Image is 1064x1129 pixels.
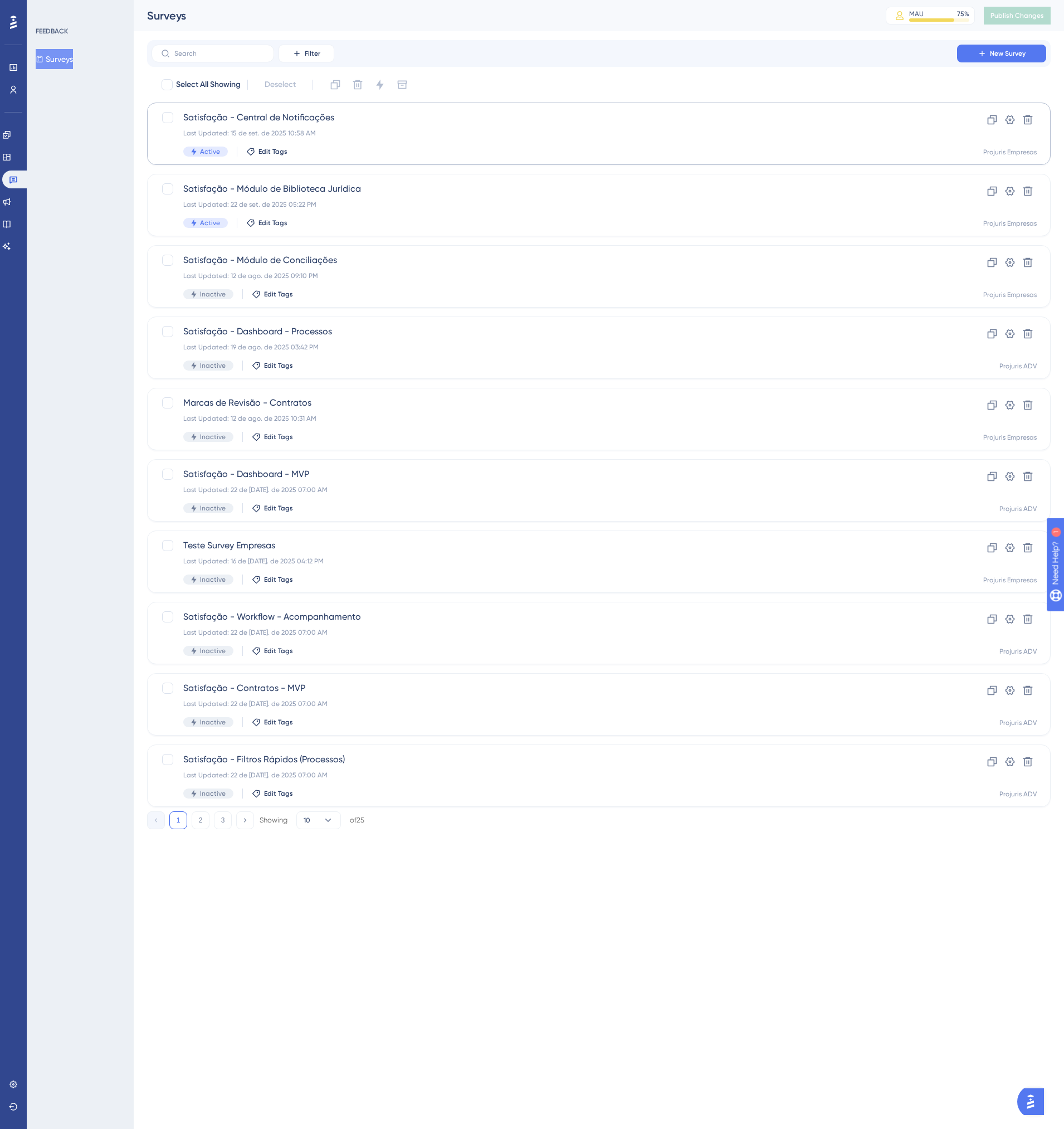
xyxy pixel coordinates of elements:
[1017,1085,1051,1118] iframe: UserGuiding AI Assistant Launcher
[983,219,1037,228] div: Projuris Empresas
[265,78,296,91] span: Deselect
[183,610,925,624] span: Satisfação - Workflow - Acompanhamento
[255,75,306,95] button: Deselect
[200,361,226,370] span: Inactive
[304,816,310,825] span: 10
[183,539,925,552] span: Teste Survey Empresas
[260,815,287,825] div: Showing
[252,789,293,798] button: Edit Tags
[200,789,226,798] span: Inactive
[183,111,925,124] span: Satisfação - Central de Notificações
[200,218,220,227] span: Active
[999,718,1037,727] div: Projuris ADV
[183,485,925,494] div: Last Updated: 22 de [DATE]. de 2025 07:00 AM
[264,361,293,370] span: Edit Tags
[252,361,293,370] button: Edit Tags
[252,504,293,513] button: Edit Tags
[264,290,293,299] span: Edit Tags
[258,218,287,227] span: Edit Tags
[169,811,187,829] button: 1
[984,7,1051,25] button: Publish Changes
[999,647,1037,656] div: Projuris ADV
[246,218,287,227] button: Edit Tags
[183,557,925,566] div: Last Updated: 16 de [DATE]. de 2025 04:12 PM
[183,628,925,637] div: Last Updated: 22 de [DATE]. de 2025 07:00 AM
[990,11,1044,20] span: Publish Changes
[264,504,293,513] span: Edit Tags
[183,200,925,209] div: Last Updated: 22 de set. de 2025 05:22 PM
[200,646,226,655] span: Inactive
[246,147,287,156] button: Edit Tags
[279,45,334,62] button: Filter
[258,147,287,156] span: Edit Tags
[200,718,226,727] span: Inactive
[147,8,858,23] div: Surveys
[183,254,925,267] span: Satisfação - Módulo de Conciliações
[957,45,1046,62] button: New Survey
[183,699,925,708] div: Last Updated: 22 de [DATE]. de 2025 07:00 AM
[999,362,1037,371] div: Projuris ADV
[183,414,925,423] div: Last Updated: 12 de ago. de 2025 10:31 AM
[999,790,1037,799] div: Projuris ADV
[183,771,925,780] div: Last Updated: 22 de [DATE]. de 2025 07:00 AM
[77,6,81,14] div: 1
[252,718,293,727] button: Edit Tags
[296,811,341,829] button: 10
[983,433,1037,442] div: Projuris Empresas
[183,396,925,410] span: Marcas de Revisão - Contratos
[200,147,220,156] span: Active
[36,27,68,36] div: FEEDBACK
[252,575,293,584] button: Edit Tags
[183,343,925,352] div: Last Updated: 19 de ago. de 2025 03:42 PM
[264,646,293,655] span: Edit Tags
[264,432,293,441] span: Edit Tags
[183,682,925,695] span: Satisfação - Contratos - MVP
[200,504,226,513] span: Inactive
[252,290,293,299] button: Edit Tags
[252,432,293,441] button: Edit Tags
[252,646,293,655] button: Edit Tags
[200,575,226,584] span: Inactive
[983,148,1037,157] div: Projuris Empresas
[990,49,1026,58] span: New Survey
[183,271,925,280] div: Last Updated: 12 de ago. de 2025 09:10 PM
[264,575,293,584] span: Edit Tags
[214,811,232,829] button: 3
[174,50,265,57] input: Search
[200,290,226,299] span: Inactive
[264,789,293,798] span: Edit Tags
[183,753,925,766] span: Satisfação - Filtros Rápidos (Processos)
[26,3,70,16] span: Need Help?
[983,290,1037,299] div: Projuris Empresas
[983,576,1037,585] div: Projuris Empresas
[183,129,925,138] div: Last Updated: 15 de set. de 2025 10:58 AM
[909,9,924,18] div: MAU
[999,504,1037,513] div: Projuris ADV
[200,432,226,441] span: Inactive
[36,49,73,69] button: Surveys
[350,815,364,825] div: of 25
[264,718,293,727] span: Edit Tags
[305,49,320,58] span: Filter
[176,78,241,91] span: Select All Showing
[192,811,209,829] button: 2
[183,468,925,481] span: Satisfação - Dashboard - MVP
[183,182,925,196] span: Satisfação - Módulo de Biblioteca Jurídica
[957,9,969,18] div: 75 %
[183,325,925,338] span: Satisfação - Dashboard - Processos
